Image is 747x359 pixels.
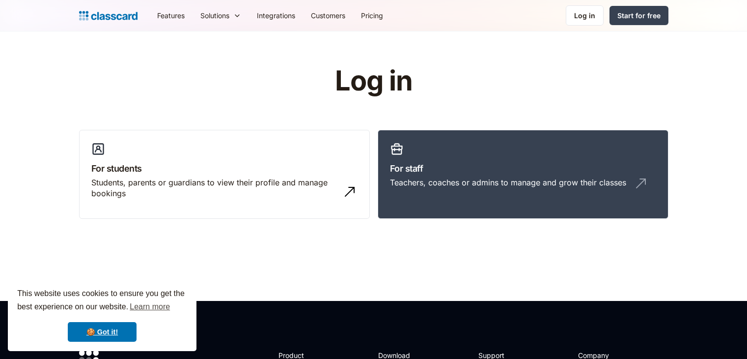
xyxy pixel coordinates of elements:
div: Students, parents or guardians to view their profile and manage bookings [91,177,338,199]
a: For studentsStudents, parents or guardians to view their profile and manage bookings [79,130,370,219]
h1: Log in [218,66,529,96]
a: For staffTeachers, coaches or admins to manage and grow their classes [378,130,668,219]
div: Teachers, coaches or admins to manage and grow their classes [390,177,626,188]
div: Start for free [617,10,661,21]
div: Solutions [200,10,229,21]
div: cookieconsent [8,278,196,351]
h3: For staff [390,162,656,175]
a: Features [149,4,193,27]
div: Solutions [193,4,249,27]
div: Log in [574,10,595,21]
a: dismiss cookie message [68,322,137,342]
a: Customers [303,4,353,27]
a: Integrations [249,4,303,27]
span: This website uses cookies to ensure you get the best experience on our website. [17,288,187,314]
a: Pricing [353,4,391,27]
h3: For students [91,162,358,175]
a: Start for free [609,6,668,25]
a: learn more about cookies [128,299,171,314]
a: home [79,9,138,23]
a: Log in [566,5,604,26]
